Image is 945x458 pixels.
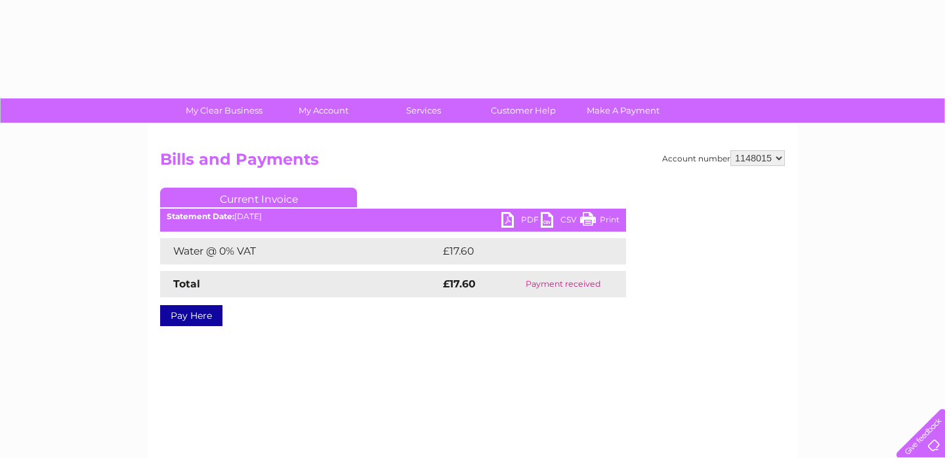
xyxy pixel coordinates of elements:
a: Make A Payment [569,98,677,123]
a: Pay Here [160,305,222,326]
td: Payment received [501,271,626,297]
strong: Total [173,278,200,290]
strong: £17.60 [443,278,476,290]
a: Print [580,212,619,231]
td: £17.60 [440,238,598,264]
a: CSV [541,212,580,231]
a: Customer Help [469,98,577,123]
h2: Bills and Payments [160,150,785,175]
div: Account number [662,150,785,166]
a: Services [369,98,478,123]
b: Statement Date: [167,211,234,221]
div: [DATE] [160,212,626,221]
a: Current Invoice [160,188,357,207]
a: My Account [270,98,378,123]
td: Water @ 0% VAT [160,238,440,264]
a: My Clear Business [170,98,278,123]
a: PDF [501,212,541,231]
